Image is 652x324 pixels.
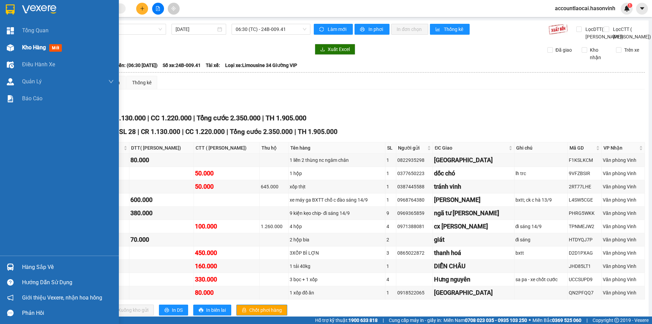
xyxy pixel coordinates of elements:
[603,144,638,152] span: VP Nhận
[49,44,62,52] span: mới
[515,236,566,243] div: đi sáng
[315,317,378,324] span: Hỗ trợ kỹ thuật:
[603,209,644,217] div: Văn phòng Vinh
[529,319,531,322] span: ⚪️
[397,196,432,204] div: 0968764380
[197,114,260,122] span: Tổng cước 2.350.000
[260,142,289,154] th: Thu hộ
[141,128,180,136] span: CR 1.130.000
[290,196,384,204] div: xe máy ga BXTT chỗ c đào sáng 14/9
[569,156,600,164] div: F1KSLKCM
[568,233,602,246] td: HTDYQJ7P
[225,62,297,69] span: Loại xe: Limousine 34 Giường VIP
[195,182,258,191] div: 50.000
[22,26,49,35] span: Tổng Quan
[397,183,432,190] div: 0387445588
[568,246,602,260] td: D2D1PXAG
[386,289,395,296] div: 1
[603,183,644,190] div: Văn phòng Vinh
[603,156,644,164] div: Văn phòng Vinh
[328,46,350,53] span: Xuất Excel
[108,79,114,84] span: down
[583,25,624,40] span: Lọc DTT( [PERSON_NAME])
[398,144,426,152] span: Người gửi
[602,233,645,246] td: Văn phòng Vinh
[140,6,145,11] span: plus
[236,305,287,316] button: lockChốt phơi hàng
[320,47,325,52] span: download
[397,209,432,217] div: 0969365859
[132,79,151,86] div: Thống kê
[603,276,644,283] div: Văn phòng Vinh
[639,5,645,12] span: caret-down
[266,114,306,122] span: TH 1.905.000
[397,249,432,257] div: 0865022872
[182,128,184,136] span: |
[7,279,14,286] span: question-circle
[7,27,14,34] img: dashboard-icon
[569,236,600,243] div: HTDYQJ7P
[386,249,395,257] div: 3
[386,236,395,243] div: 2
[515,170,566,177] div: lh trc
[602,167,645,180] td: Văn phòng Vinh
[636,3,648,15] button: caret-down
[568,180,602,193] td: 2RT77LHE
[168,3,180,15] button: aim
[386,209,395,217] div: 9
[515,196,566,204] div: bxtt; ck c hà 13/9
[22,77,42,86] span: Quản Lý
[195,248,258,258] div: 450.000
[549,4,621,13] span: accountlaocai.hasonvinh
[355,24,390,35] button: printerIn phơi
[386,156,395,164] div: 1
[7,78,14,85] img: warehouse-icon
[159,305,188,316] button: printerIn DS
[569,209,600,217] div: PHRG5WKK
[138,128,139,136] span: |
[22,308,114,318] div: Phản hồi
[610,25,652,40] span: Lọc CTT ( [PERSON_NAME])
[569,196,600,204] div: L4SW5CGE
[319,27,325,32] span: sync
[569,183,600,190] div: 2RT77LHE
[206,62,220,69] span: Tài xế:
[105,114,146,122] span: CR 1.130.000
[383,317,384,324] span: |
[156,6,160,11] span: file-add
[385,142,396,154] th: SL
[602,246,645,260] td: Văn phòng Vinh
[603,170,644,177] div: Văn phòng Vinh
[603,236,644,243] div: Văn phòng Vinh
[568,167,602,180] td: 9VFZBSIR
[290,170,384,177] div: 1 hộp
[602,207,645,220] td: Văn phòng Vinh
[434,261,513,271] div: DIỄN CHÂU
[434,208,513,218] div: ngã tư [PERSON_NAME]
[569,289,600,296] div: QN2PFQQ7
[328,25,347,33] span: Làm mới
[108,62,158,69] span: Chuyến: (06:30 [DATE])
[195,222,258,231] div: 100.000
[194,142,260,154] th: CTT ( [PERSON_NAME])
[434,195,513,205] div: [PERSON_NAME]
[568,154,602,167] td: F1KSLKCM
[434,222,513,231] div: cx [PERSON_NAME]
[22,277,114,288] div: Hướng dẫn sử dụng
[397,170,432,177] div: 0377650223
[434,182,513,191] div: tránh vinh
[151,114,192,122] span: CC 1.220.000
[603,262,644,270] div: Văn phòng Vinh
[434,169,513,178] div: dốc chó
[91,5,164,17] b: [DOMAIN_NAME]
[7,95,14,102] img: solution-icon
[22,60,55,69] span: Điều hành xe
[314,24,353,35] button: syncLàm mới
[130,155,193,165] div: 80.000
[7,44,14,51] img: warehouse-icon
[193,305,231,316] button: printerIn biên lai
[602,273,645,286] td: Văn phòng Vinh
[435,144,507,152] span: ĐC Giao
[195,288,258,297] div: 80.000
[105,305,154,316] button: downloadXuống kho gửi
